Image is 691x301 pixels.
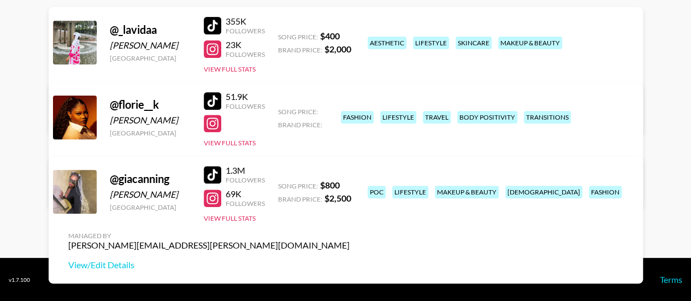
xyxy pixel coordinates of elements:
div: lifestyle [413,37,449,49]
div: aesthetic [368,37,406,49]
div: [PERSON_NAME] [110,40,191,51]
strong: $ 2,500 [324,193,351,203]
div: @ giacanning [110,172,191,186]
button: View Full Stats [204,65,256,73]
strong: $ 800 [320,180,340,190]
span: Brand Price: [278,195,322,203]
div: Managed By [68,232,350,240]
div: [PERSON_NAME] [110,115,191,126]
div: v 1.7.100 [9,276,30,284]
div: fashion [589,186,622,198]
span: Brand Price: [278,121,322,129]
a: View/Edit Details [68,259,350,270]
div: travel [423,111,451,123]
button: View Full Stats [204,214,256,222]
div: Followers [226,199,265,208]
div: lifestyle [380,111,416,123]
div: 51.9K [226,91,265,102]
div: 69K [226,188,265,199]
div: [PERSON_NAME][EMAIL_ADDRESS][PERSON_NAME][DOMAIN_NAME] [68,240,350,251]
button: View Full Stats [204,139,256,147]
strong: $ 2,000 [324,44,351,54]
span: Brand Price: [278,46,322,54]
div: [GEOGRAPHIC_DATA] [110,203,191,211]
div: makeup & beauty [435,186,499,198]
div: body positivity [457,111,517,123]
div: 1.3M [226,165,265,176]
strong: $ 400 [320,31,340,41]
div: skincare [456,37,492,49]
span: Song Price: [278,182,318,190]
div: poc [368,186,386,198]
div: 23K [226,39,265,50]
div: fashion [341,111,374,123]
div: Followers [226,102,265,110]
div: @ _lavidaa [110,23,191,37]
div: [DEMOGRAPHIC_DATA] [505,186,582,198]
div: Followers [226,176,265,184]
div: [GEOGRAPHIC_DATA] [110,54,191,62]
div: [GEOGRAPHIC_DATA] [110,129,191,137]
div: @ florie__k [110,98,191,111]
div: [PERSON_NAME] [110,189,191,200]
div: 355K [226,16,265,27]
a: Terms [660,274,682,285]
span: Song Price: [278,108,318,116]
div: lifestyle [392,186,428,198]
div: Followers [226,50,265,58]
div: Followers [226,27,265,35]
div: makeup & beauty [498,37,562,49]
span: Song Price: [278,33,318,41]
div: transitions [524,111,571,123]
